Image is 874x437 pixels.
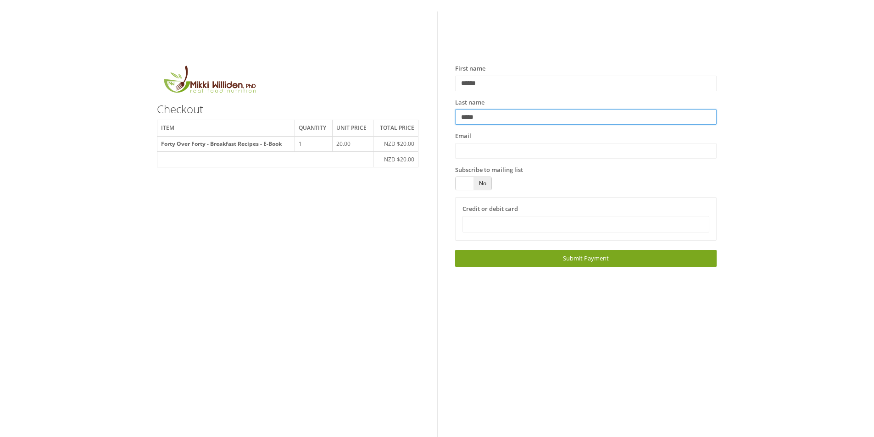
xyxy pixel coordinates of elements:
th: Item [157,120,295,136]
label: Last name [455,98,484,107]
label: Email [455,132,471,141]
label: First name [455,64,485,73]
th: Forty Over Forty - Breakfast Recipes - E-Book [157,136,295,152]
a: Submit Payment [455,250,717,267]
img: MikkiLogoMain.png [157,64,262,99]
td: 20.00 [333,136,373,152]
td: NZD $20.00 [373,152,418,167]
label: Subscribe to mailing list [455,166,523,175]
td: 1 [295,136,332,152]
th: Unit price [333,120,373,136]
iframe: Secure card payment input frame [468,220,703,228]
span: No [473,177,491,190]
th: Quantity [295,120,332,136]
td: NZD $20.00 [373,136,418,152]
h3: Checkout [157,103,418,115]
label: Credit or debit card [462,205,518,214]
th: Total price [373,120,418,136]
